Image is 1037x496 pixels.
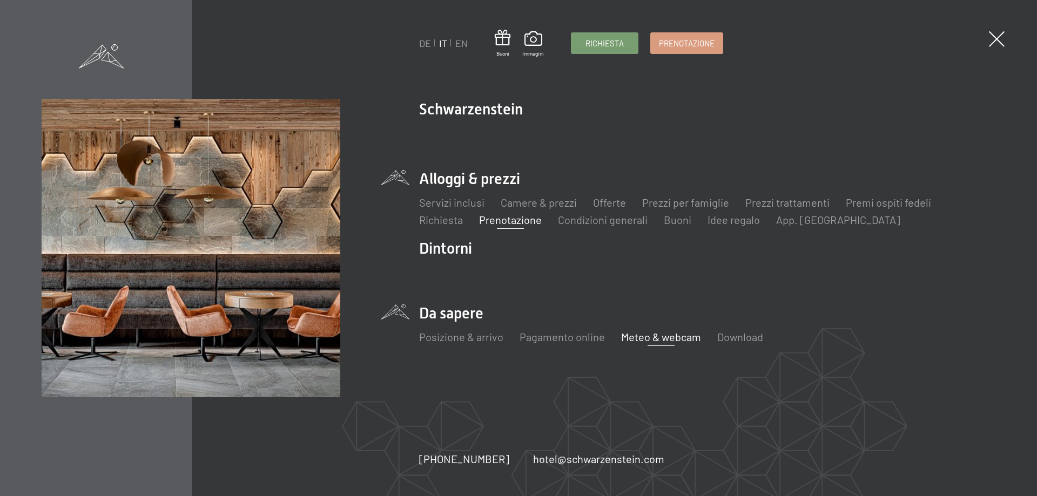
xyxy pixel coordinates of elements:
[846,196,931,209] a: Premi ospiti fedeli
[708,213,760,226] a: Idee regalo
[419,37,431,49] a: DE
[501,196,577,209] a: Camere & prezzi
[585,38,624,49] span: Richiesta
[419,451,509,466] a: [PHONE_NUMBER]
[42,99,340,397] img: [Translate to Italienisch:]
[522,50,544,57] span: Immagini
[495,50,510,57] span: Buoni
[776,213,900,226] a: App. [GEOGRAPHIC_DATA]
[419,452,509,465] span: [PHONE_NUMBER]
[593,196,626,209] a: Offerte
[745,196,830,209] a: Prezzi trattamenti
[558,213,648,226] a: Condizioni generali
[419,196,484,209] a: Servizi inclusi
[419,213,463,226] a: Richiesta
[520,330,605,343] a: Pagamento online
[439,37,447,49] a: IT
[659,38,715,49] span: Prenotazione
[522,31,544,57] a: Immagini
[495,30,510,57] a: Buoni
[571,33,638,53] a: Richiesta
[642,196,729,209] a: Prezzi per famiglie
[717,330,763,343] a: Download
[651,33,723,53] a: Prenotazione
[455,37,468,49] a: EN
[621,330,701,343] a: Meteo & webcam
[479,213,542,226] a: Prenotazione
[419,330,503,343] a: Posizione & arrivo
[533,451,664,466] a: hotel@schwarzenstein.com
[664,213,691,226] a: Buoni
